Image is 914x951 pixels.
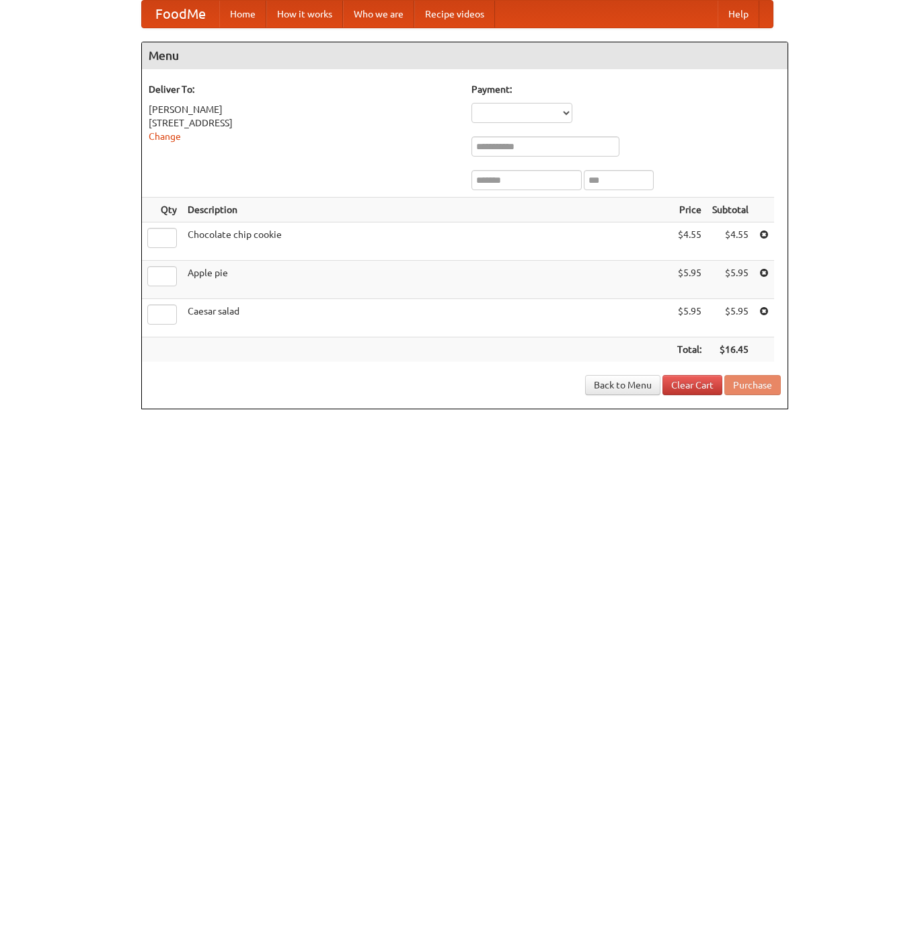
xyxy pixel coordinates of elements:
[266,1,343,28] a: How it works
[672,299,707,337] td: $5.95
[182,261,672,299] td: Apple pie
[149,116,458,130] div: [STREET_ADDRESS]
[662,375,722,395] a: Clear Cart
[182,299,672,337] td: Caesar salad
[182,222,672,261] td: Chocolate chip cookie
[142,42,788,69] h4: Menu
[142,198,182,222] th: Qty
[718,1,759,28] a: Help
[707,198,754,222] th: Subtotal
[219,1,266,28] a: Home
[149,103,458,116] div: [PERSON_NAME]
[182,198,672,222] th: Description
[414,1,495,28] a: Recipe videos
[149,131,181,142] a: Change
[724,375,781,395] button: Purchase
[672,222,707,261] td: $4.55
[707,337,754,362] th: $16.45
[672,261,707,299] td: $5.95
[672,198,707,222] th: Price
[672,337,707,362] th: Total:
[585,375,660,395] a: Back to Menu
[343,1,414,28] a: Who we are
[142,1,219,28] a: FoodMe
[471,83,781,96] h5: Payment:
[707,261,754,299] td: $5.95
[149,83,458,96] h5: Deliver To:
[707,299,754,337] td: $5.95
[707,222,754,261] td: $4.55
